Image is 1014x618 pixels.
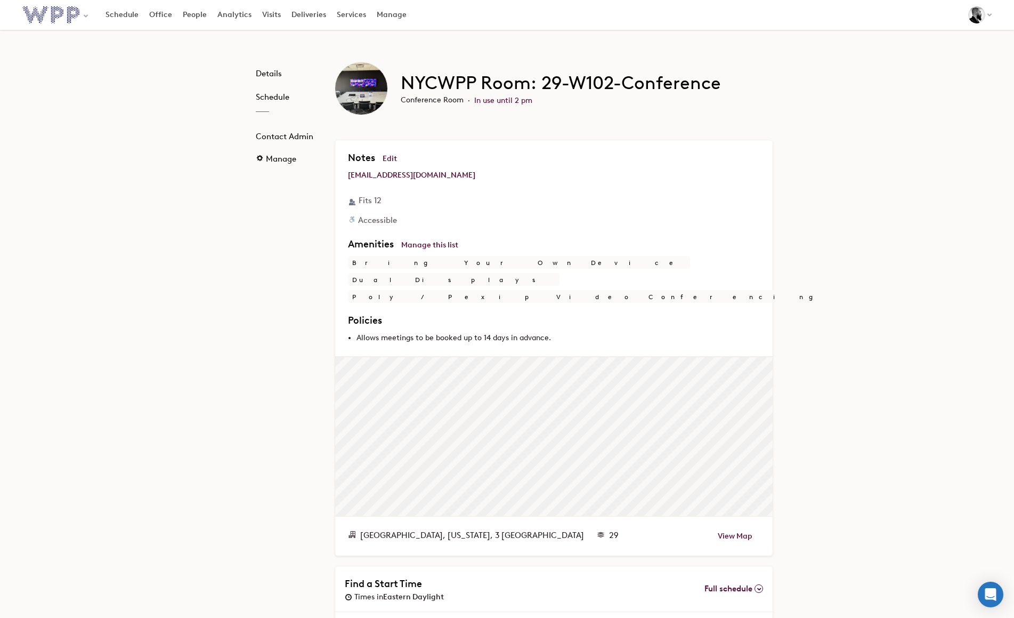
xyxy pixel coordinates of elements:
[348,236,394,252] h3: Amenities
[348,312,382,328] h3: Policies
[335,357,773,516] canvas: Map
[371,5,412,25] a: Manage
[286,5,331,25] a: Deliveries
[256,91,289,103] button: Schedule
[256,154,296,163] a: Manage
[401,73,721,94] h2: NYCWPP Room: 29-W102-Conference
[401,95,464,105] span: Conference Room
[331,5,371,25] a: Services
[352,260,686,266] span: Bring Your Own Device
[360,531,584,540] span: [GEOGRAPHIC_DATA], [US_STATE], 3 [GEOGRAPHIC_DATA]
[17,3,95,27] button: Select an organization - WPP currently selected
[704,584,752,593] span: Full schedule
[356,332,760,343] li: Allows meetings to be booked up to 14 days in advance.
[266,154,296,164] span: Manage
[257,5,286,25] a: Visits
[359,196,382,205] span: Fits 12
[348,171,475,180] a: [EMAIL_ADDRESS][DOMAIN_NAME]
[401,240,458,250] a: Manage this list
[968,6,985,23] img: Mark Galindez
[963,4,997,26] button: Mark Galindez
[383,154,397,163] a: Edit
[256,68,282,80] button: Details
[497,96,532,105] span: until 2 pm
[256,133,313,141] a: Contact Admin
[710,529,760,543] button: View Map
[609,531,619,540] span: 29
[345,576,574,592] h3: Find a Start Time
[474,96,494,105] span: In use
[348,150,375,166] h3: Notes
[383,592,444,601] span: Eastern Daylight
[144,5,177,25] a: Office
[978,582,1003,607] div: Open Intercom Messenger
[352,294,835,300] span: Poly / Pexip Video Conferencing
[100,5,144,25] a: Schedule
[352,277,555,283] span: Dual Displays
[177,5,212,25] a: People
[358,215,397,225] span: Accessible
[212,5,257,25] a: Analytics
[354,592,444,601] span: Times in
